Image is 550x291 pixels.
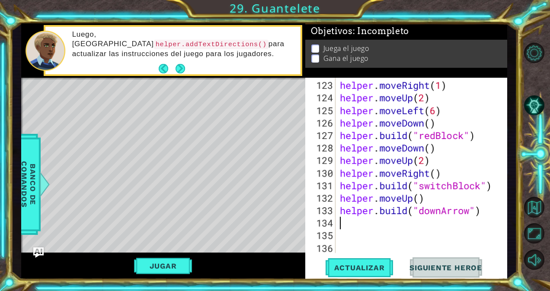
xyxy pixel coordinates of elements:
[307,179,336,192] div: 131
[311,26,409,37] span: Objetivos
[524,250,544,270] button: Silencio
[524,197,544,217] button: Volver al Mapa
[353,26,409,36] span: : Incompleto
[72,30,294,59] p: Luego, [GEOGRAPHIC_DATA] para actualizar las instrucciones del juego para los jugadores.
[326,263,393,272] span: Actualizar
[307,217,336,229] div: 134
[307,117,336,129] div: 126
[307,142,336,154] div: 128
[401,257,491,278] button: Siguiente Heroe
[326,257,393,278] button: Actualizar
[33,247,44,258] button: Ask AI
[307,204,336,217] div: 133
[307,154,336,167] div: 129
[401,263,491,272] span: Siguiente Heroe
[307,92,336,104] div: 124
[307,104,336,117] div: 125
[307,167,336,179] div: 130
[307,79,336,92] div: 123
[525,194,550,221] a: Volver al Mapa
[307,242,336,254] div: 136
[524,43,544,63] button: Opciones del Nivel
[524,95,544,115] button: Pista AI
[323,54,368,63] p: Gana el juego
[307,192,336,204] div: 132
[307,229,336,242] div: 135
[159,64,176,73] button: Back
[323,44,369,53] p: Juega el juego
[134,258,192,274] button: Jugar
[17,139,40,229] span: Banco de comandos
[307,129,336,142] div: 127
[524,223,544,244] button: Maximizar Navegador
[154,40,269,49] code: helper.addTextDirections()
[175,63,185,73] button: Next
